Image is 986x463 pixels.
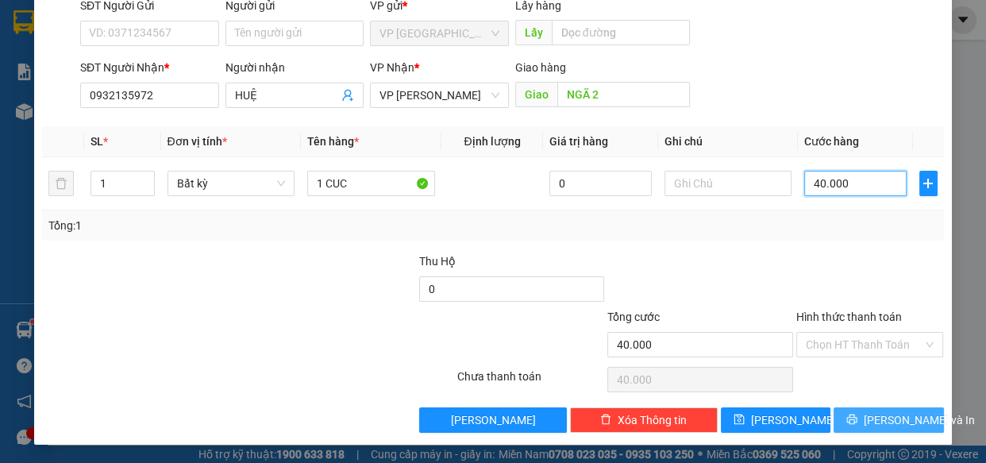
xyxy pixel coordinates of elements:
th: Ghi chú [658,126,799,157]
span: Lấy [515,20,552,45]
input: Dọc đường [552,20,690,45]
b: [DOMAIN_NAME] [133,60,218,73]
b: [PERSON_NAME] [20,102,90,177]
span: VP Phan Thiết [379,83,499,107]
span: Giá trị hàng [549,135,608,148]
span: VP Sài Gòn [379,21,499,45]
span: Tổng cước [607,311,660,323]
span: Bất kỳ [177,172,286,195]
li: (c) 2017 [133,75,218,95]
span: SL [91,135,103,148]
button: delete [48,171,74,196]
span: VP Nhận [370,61,414,74]
label: Hình thức thanh toán [796,311,902,323]
button: plus [919,171,938,196]
button: [PERSON_NAME] [419,407,567,433]
input: Ghi Chú [664,171,792,196]
span: plus [920,177,937,190]
span: [PERSON_NAME] [751,411,836,429]
span: Thu Hộ [419,255,456,268]
span: printer [846,414,857,426]
span: save [734,414,745,426]
div: Người nhận [225,59,364,76]
input: 0 [549,171,652,196]
span: Tên hàng [307,135,359,148]
input: Dọc đường [557,82,690,107]
span: [PERSON_NAME] và In [864,411,975,429]
span: Giao hàng [515,61,566,74]
b: BIÊN NHẬN GỬI HÀNG HÓA [102,23,152,152]
span: Xóa Thông tin [618,411,687,429]
button: deleteXóa Thông tin [570,407,718,433]
span: [PERSON_NAME] [451,411,536,429]
button: printer[PERSON_NAME] và In [834,407,943,433]
span: Đơn vị tính [168,135,227,148]
span: Cước hàng [804,135,859,148]
span: Định lượng [464,135,520,148]
span: delete [600,414,611,426]
span: Giao [515,82,557,107]
img: logo.jpg [172,20,210,58]
div: SĐT Người Nhận [80,59,219,76]
button: save[PERSON_NAME] [721,407,830,433]
span: user-add [341,89,354,102]
input: VD: Bàn, Ghế [307,171,435,196]
div: Chưa thanh toán [456,368,607,395]
div: Tổng: 1 [48,217,382,234]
